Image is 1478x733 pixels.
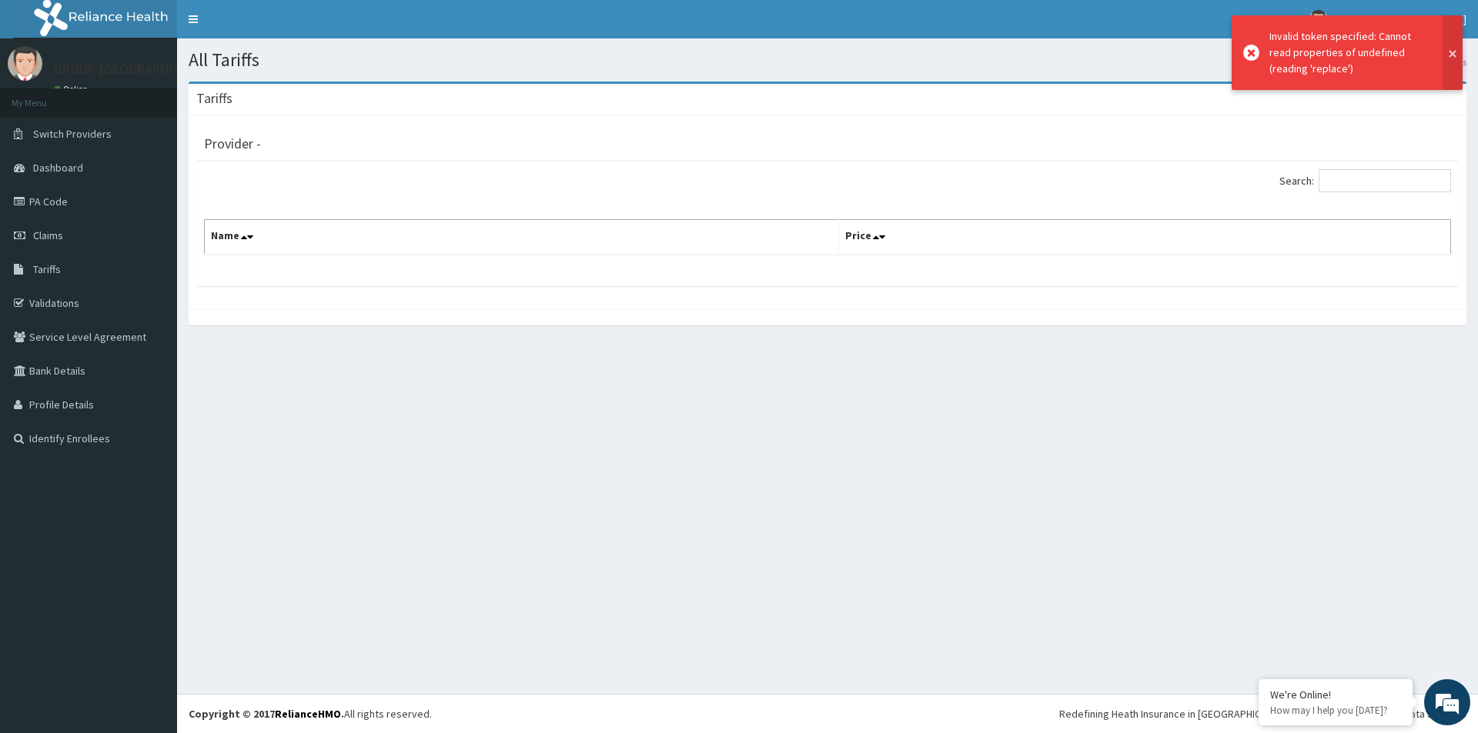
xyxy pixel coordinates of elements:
[177,694,1478,733] footer: All rights reserved.
[1309,10,1328,29] img: User Image
[839,220,1451,255] th: Price
[196,92,232,105] h3: Tariffs
[1270,688,1401,701] div: We're Online!
[33,228,63,242] span: Claims
[1337,12,1466,26] span: GROUP [GEOGRAPHIC_DATA]
[275,707,341,721] a: RelianceHMO
[1319,169,1451,192] input: Search:
[1269,28,1428,77] div: Invalid token specified: Cannot read properties of undefined (reading 'replace')
[33,262,61,276] span: Tariffs
[1059,706,1466,721] div: Redefining Heath Insurance in [GEOGRAPHIC_DATA] using Telemedicine and Data Science!
[1279,169,1451,192] label: Search:
[33,127,112,141] span: Switch Providers
[189,707,344,721] strong: Copyright © 2017 .
[205,220,839,255] th: Name
[54,84,91,95] a: Online
[204,137,261,151] h3: Provider -
[33,161,83,175] span: Dashboard
[54,62,226,76] p: GROUP [GEOGRAPHIC_DATA]
[1270,704,1401,717] p: How may I help you today?
[8,46,42,81] img: User Image
[189,50,1466,70] h1: All Tariffs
